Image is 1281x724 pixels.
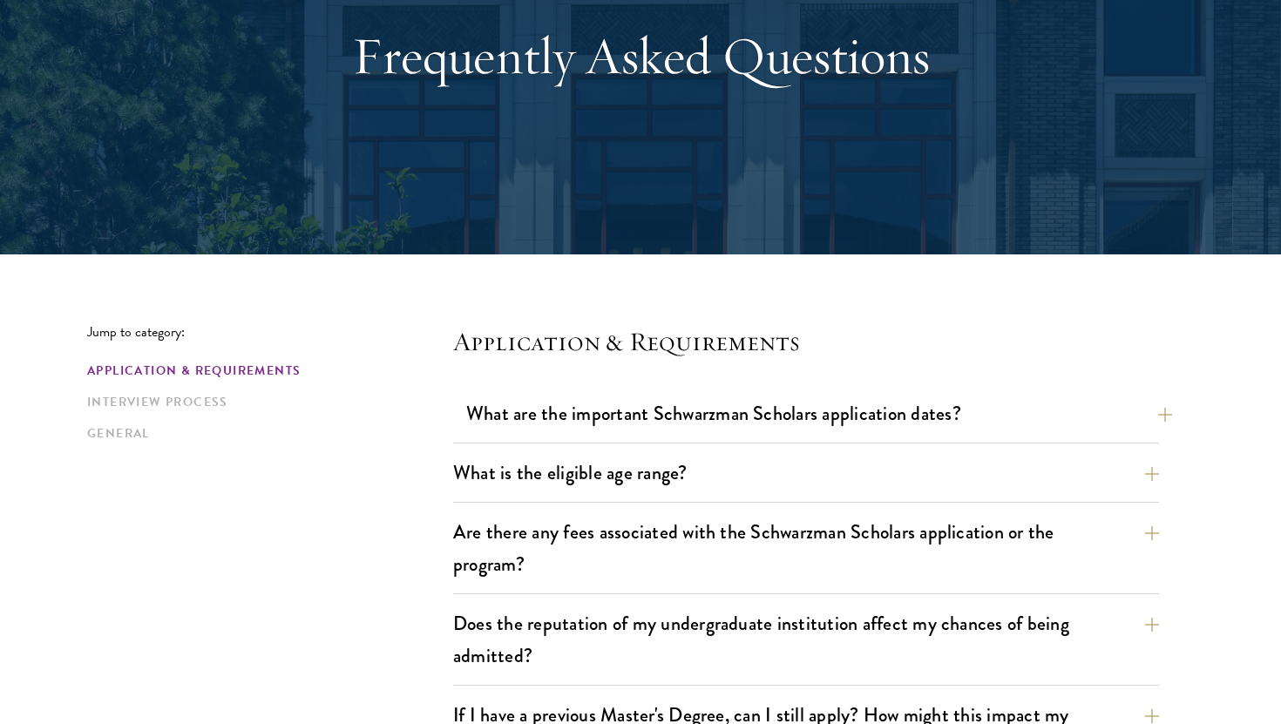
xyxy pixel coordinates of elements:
a: Interview Process [87,393,443,411]
p: Jump to category: [87,324,453,340]
a: General [87,424,443,443]
a: Application & Requirements [87,362,443,380]
button: Are there any fees associated with the Schwarzman Scholars application or the program? [453,512,1159,584]
h1: Frequently Asked Questions [340,24,941,87]
button: What are the important Schwarzman Scholars application dates? [466,394,1172,433]
h4: Application & Requirements [453,324,1159,359]
button: Does the reputation of my undergraduate institution affect my chances of being admitted? [453,604,1159,675]
button: What is the eligible age range? [453,453,1159,492]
